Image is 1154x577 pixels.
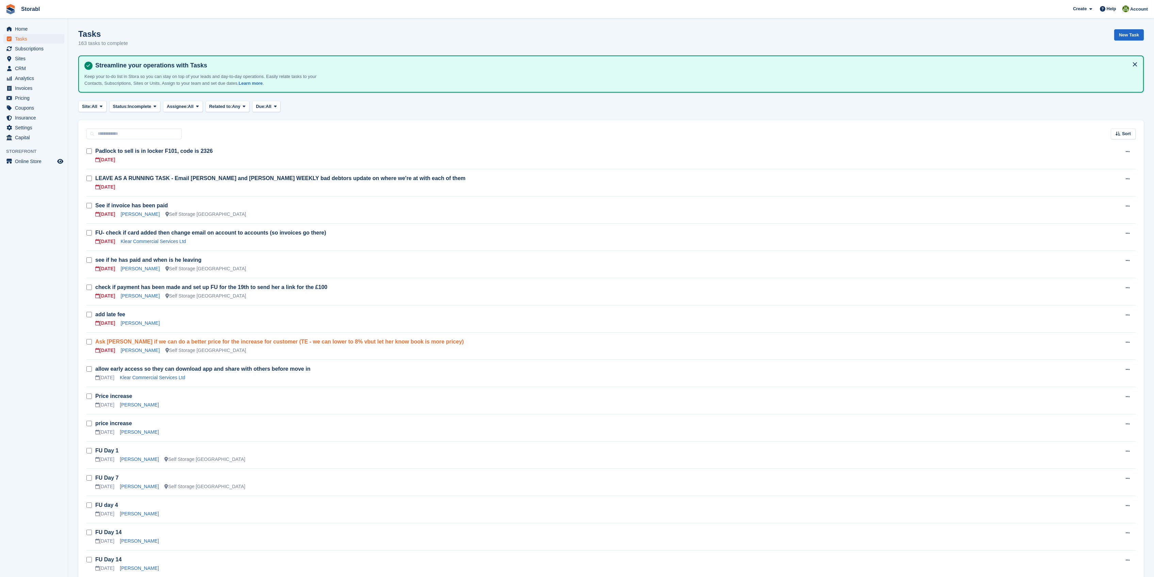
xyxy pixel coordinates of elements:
[120,429,159,435] a: [PERSON_NAME]
[1073,5,1087,12] span: Create
[15,123,56,132] span: Settings
[3,44,64,53] a: menu
[232,103,241,110] span: Any
[3,93,64,103] a: menu
[95,238,115,245] div: [DATE]
[95,183,115,191] div: [DATE]
[15,54,56,63] span: Sites
[165,211,246,218] div: Self Storage [GEOGRAPHIC_DATA]
[239,81,263,86] a: Learn more
[3,123,64,132] a: menu
[120,456,159,462] a: [PERSON_NAME]
[3,157,64,166] a: menu
[82,103,92,110] span: Site:
[95,502,118,508] a: FU day 4
[6,148,68,155] span: Storefront
[95,230,326,236] a: FU- check if card added then change email on account to accounts (so invoices go there)
[206,101,249,112] button: Related to: Any
[120,266,160,271] a: [PERSON_NAME]
[95,483,114,490] div: [DATE]
[3,64,64,73] a: menu
[18,3,43,15] a: Storabl
[15,64,56,73] span: CRM
[120,565,159,571] a: [PERSON_NAME]
[252,101,280,112] button: Due: All
[95,420,132,426] a: price increase
[84,73,323,86] p: Keep your to-do list in Stora so you can stay on top of your leads and day-to-day operations. Eas...
[209,103,232,110] span: Related to:
[95,265,115,272] div: [DATE]
[5,4,16,14] img: stora-icon-8386f47178a22dfd0bd8f6a31ec36ba5ce8667c1dd55bd0f319d3a0aa187defe.svg
[95,538,114,545] div: [DATE]
[113,103,128,110] span: Status:
[92,103,97,110] span: All
[95,429,114,436] div: [DATE]
[165,292,246,300] div: Self Storage [GEOGRAPHIC_DATA]
[95,339,464,344] a: Ask [PERSON_NAME] if we can do a better price for the increase for customer (TE - we can lower to...
[95,529,121,535] a: FU Day 14
[78,101,107,112] button: Site: All
[95,292,115,300] div: [DATE]
[95,393,132,399] a: Price increase
[93,62,1138,69] h4: Streamline your operations with Tasks
[256,103,266,110] span: Due:
[95,203,168,208] a: See if invoice has been paid
[165,347,246,354] div: Self Storage [GEOGRAPHIC_DATA]
[120,375,185,380] a: Klear Commercial Services Ltd
[78,29,128,38] h1: Tasks
[95,211,115,218] div: [DATE]
[164,483,245,490] div: Self Storage [GEOGRAPHIC_DATA]
[128,103,151,110] span: Incomplete
[95,401,114,408] div: [DATE]
[3,83,64,93] a: menu
[15,133,56,142] span: Capital
[167,103,188,110] span: Assignee:
[95,284,327,290] a: check if payment has been made and set up FU for the 19th to send her a link for the £100
[56,157,64,165] a: Preview store
[95,374,114,381] div: [DATE]
[188,103,194,110] span: All
[120,211,160,217] a: [PERSON_NAME]
[120,320,160,326] a: [PERSON_NAME]
[3,113,64,123] a: menu
[15,34,56,44] span: Tasks
[15,83,56,93] span: Invoices
[1107,5,1116,12] span: Help
[120,511,159,516] a: [PERSON_NAME]
[1130,6,1148,13] span: Account
[95,175,466,181] a: LEAVE AS A RUNNING TASK - Email [PERSON_NAME] and [PERSON_NAME] WEEKLY bad debtors update on wher...
[3,133,64,142] a: menu
[3,54,64,63] a: menu
[3,24,64,34] a: menu
[15,24,56,34] span: Home
[1122,5,1129,12] img: Shurrelle Harrington
[3,103,64,113] a: menu
[3,34,64,44] a: menu
[3,74,64,83] a: menu
[120,239,186,244] a: Klear Commercial Services Ltd
[15,74,56,83] span: Analytics
[109,101,160,112] button: Status: Incomplete
[1122,130,1131,137] span: Sort
[95,320,115,327] div: [DATE]
[95,347,115,354] div: [DATE]
[163,101,203,112] button: Assignee: All
[95,456,114,463] div: [DATE]
[120,538,159,544] a: [PERSON_NAME]
[15,93,56,103] span: Pricing
[120,484,159,489] a: [PERSON_NAME]
[15,44,56,53] span: Subscriptions
[95,448,118,453] a: FU Day 1
[165,265,246,272] div: Self Storage [GEOGRAPHIC_DATA]
[15,113,56,123] span: Insurance
[95,257,201,263] a: see if he has paid and when is he leaving
[95,311,125,317] a: add late fee
[95,510,114,517] div: [DATE]
[120,402,159,407] a: [PERSON_NAME]
[120,293,160,299] a: [PERSON_NAME]
[15,157,56,166] span: Online Store
[95,557,121,562] a: FU Day 14
[78,39,128,47] p: 163 tasks to complete
[164,456,245,463] div: Self Storage [GEOGRAPHIC_DATA]
[95,475,118,481] a: FU Day 7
